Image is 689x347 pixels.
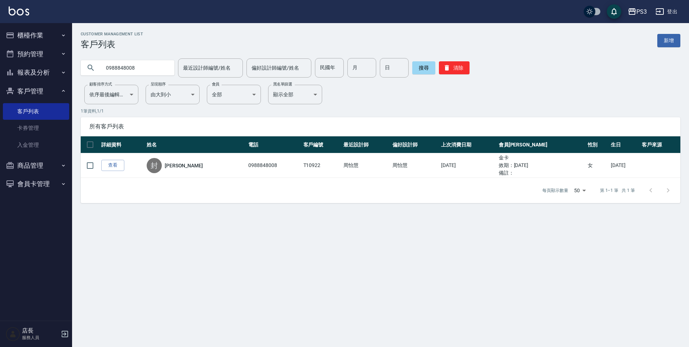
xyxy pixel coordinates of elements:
th: 客戶編號 [302,136,342,153]
label: 呈現順序 [151,82,166,87]
th: 姓名 [145,136,247,153]
label: 顧客排序方式 [89,82,112,87]
td: 周怡慧 [342,153,391,178]
th: 上次消費日期 [439,136,497,153]
button: PS3 [625,4,650,19]
div: 50 [571,181,588,200]
button: 客戶管理 [3,82,69,101]
button: 預約管理 [3,45,69,63]
th: 會員[PERSON_NAME] [497,136,586,153]
td: 女 [586,153,609,178]
p: 每頁顯示數量 [542,187,568,194]
h3: 客戶列表 [81,39,143,49]
td: 周怡慧 [391,153,440,178]
a: 卡券管理 [3,120,69,136]
a: [PERSON_NAME] [165,162,203,169]
ul: 金卡 [499,154,584,162]
p: 服務人員 [22,334,59,341]
label: 黑名單篩選 [273,82,292,87]
button: 商品管理 [3,156,69,175]
img: Person [6,327,20,341]
a: 新增 [657,34,680,47]
div: PS3 [636,7,647,16]
p: 第 1–1 筆 共 1 筆 [600,187,635,194]
span: 所有客戶列表 [89,123,672,130]
th: 生日 [609,136,640,153]
input: 搜尋關鍵字 [101,58,169,78]
label: 會員 [212,82,219,87]
img: Logo [9,6,29,16]
td: T10922 [302,153,342,178]
a: 客戶列表 [3,103,69,120]
button: 櫃檯作業 [3,26,69,45]
div: 封 [147,158,162,173]
div: 依序最後編輯時間 [84,85,138,104]
div: 全部 [207,85,261,104]
button: 登出 [653,5,680,18]
th: 電話 [246,136,301,153]
a: 查看 [101,160,124,171]
td: [DATE] [609,153,640,178]
td: [DATE] [439,153,497,178]
th: 最近設計師 [342,136,391,153]
button: 報表及分析 [3,63,69,82]
div: 由大到小 [146,85,200,104]
button: 會員卡管理 [3,175,69,193]
ul: 備註： [499,169,584,177]
th: 客戶來源 [640,136,680,153]
td: 0988848008 [246,153,301,178]
th: 詳細資料 [99,136,145,153]
th: 偏好設計師 [391,136,440,153]
p: 1 筆資料, 1 / 1 [81,108,680,114]
h2: Customer Management List [81,32,143,36]
button: save [607,4,621,19]
button: 搜尋 [412,61,435,74]
button: 清除 [439,61,470,74]
div: 顯示全部 [268,85,322,104]
h5: 店長 [22,327,59,334]
ul: 效期： [DATE] [499,162,584,169]
th: 性別 [586,136,609,153]
a: 入金管理 [3,137,69,153]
